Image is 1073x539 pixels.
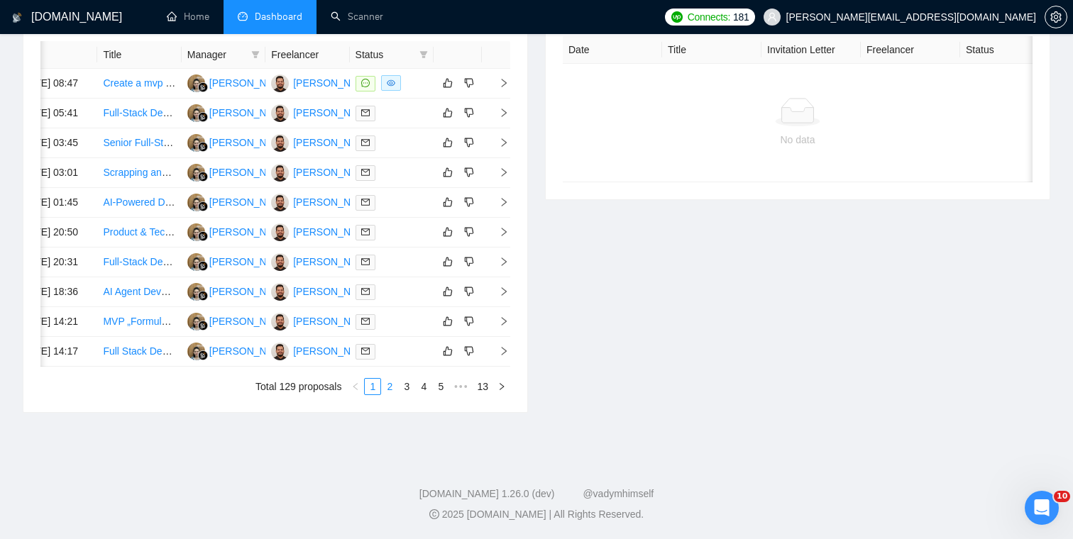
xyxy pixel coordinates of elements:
[45,430,56,442] button: Gif picker
[97,337,181,367] td: Full Stack Developer for SaaS Subscription Feature Gating & Stripe Integration (React + Node.js)
[271,253,289,271] img: AA
[439,283,456,300] button: like
[209,343,291,359] div: [PERSON_NAME]
[11,114,273,147] div: ahmad.abbas@xislabs.com says…
[439,223,456,240] button: like
[351,382,360,391] span: left
[416,379,431,394] a: 4
[97,277,181,307] td: AI Agent Development for Healthcare App
[767,12,777,22] span: user
[387,79,395,87] span: eye
[439,164,456,181] button: like
[187,345,291,356] a: ES[PERSON_NAME]
[13,277,97,307] td: [DATE] 18:36
[497,382,506,391] span: right
[293,194,375,210] div: [PERSON_NAME]
[265,41,349,69] th: Freelancer
[271,136,375,148] a: AA[PERSON_NAME]
[472,378,493,395] li: 13
[209,194,291,210] div: [PERSON_NAME]
[23,329,94,338] div: Nazar • 12h ago
[419,488,555,499] a: [DOMAIN_NAME] 1.26.0 (dev)
[40,8,63,30] img: Profile image for Nazar
[488,346,509,356] span: right
[13,128,97,158] td: [DATE] 03:45
[198,112,208,122] img: gigradar-bm.png
[187,47,246,62] span: Manager
[9,6,36,33] button: go back
[271,345,375,356] a: AA[PERSON_NAME]
[488,227,509,237] span: right
[103,256,458,267] a: Full-Stack Developer with AWS Expertise for Offline Self-Hosted LibreChat SaaS
[488,287,509,296] span: right
[11,54,273,114] div: ahmad.abbas@xislabs.com says…
[662,36,761,64] th: Title
[209,360,261,374] div: Thank you
[11,226,273,268] div: ahmad.abbas@xislabs.com says…
[90,430,101,442] button: Start recording
[198,352,273,383] div: Thank you
[439,194,456,211] button: like
[361,287,370,296] span: mail
[97,128,181,158] td: Senior Full-Stack Engineer (Next.js/Node) — High-Traffic Document Generation MVP
[488,78,509,88] span: right
[488,138,509,148] span: right
[167,11,209,23] a: homeHome
[464,256,474,267] span: dislike
[11,267,233,326] div: We’ll carefully review everything and get back to you with a detailed answer [DATE]. Thanks for y...
[449,378,472,395] li: Next 5 Pages
[11,147,273,179] div: ahmad.abbas@xislabs.com says…
[271,226,375,237] a: AA[PERSON_NAME]
[271,196,375,207] a: AA[PERSON_NAME]
[443,167,453,178] span: like
[13,248,97,277] td: [DATE] 20:31
[209,224,291,240] div: [PERSON_NAME]
[417,44,431,65] span: filter
[51,54,273,113] div: [URL][DOMAIN_NAME]please check this scanner i am seeing the last job 2 hrs ago
[271,343,289,360] img: AA
[365,379,380,394] a: 1
[209,313,291,329] div: [PERSON_NAME]
[443,137,453,148] span: like
[1045,11,1067,23] a: setting
[23,276,221,318] div: We’ll carefully review everything and get back to you with a detailed answer [DATE]. Thanks for y...
[103,77,390,89] a: Create a mvp dashboard for a rag system with supabase & nextjs
[62,187,261,215] div: Look at these jobs, posted a few moments ago
[187,196,291,207] a: ES[PERSON_NAME]
[464,196,474,208] span: dislike
[381,378,398,395] li: 2
[443,256,453,267] span: like
[222,6,249,33] button: Home
[361,228,370,236] span: mail
[1054,491,1070,502] span: 10
[271,223,289,241] img: AA
[461,253,478,270] button: dislike
[198,321,208,330] img: gigradar-bm.png
[13,99,97,128] td: [DATE] 05:41
[461,313,478,330] button: dislike
[248,44,263,65] span: filter
[13,218,97,248] td: [DATE] 20:50
[464,107,474,118] span: dislike
[238,11,248,21] span: dashboard
[67,234,261,248] div: dont these jobs fall under my scanner?
[209,105,291,121] div: [PERSON_NAME]
[13,188,97,218] td: [DATE] 01:45
[13,337,97,367] td: [DATE] 14:17
[293,284,375,299] div: [PERSON_NAME]
[493,378,510,395] li: Next Page
[97,158,181,188] td: Scrapping and Full Stack Onboarding
[347,378,364,395] li: Previous Page
[255,378,341,395] li: Total 129 proposals
[671,11,683,23] img: upwork-logo.png
[443,107,453,118] span: like
[293,165,375,180] div: [PERSON_NAME]
[473,379,493,394] a: 13
[139,147,273,178] div: [URL][DOMAIN_NAME]
[187,283,205,301] img: ES
[12,401,272,425] textarea: Message…
[103,107,461,118] a: Full-Stack Developer for Fast, Scalable Sports Prediction Platform (MVP is ready)
[187,134,205,152] img: ES
[271,285,375,296] a: AA[PERSON_NAME]
[361,168,370,177] span: mail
